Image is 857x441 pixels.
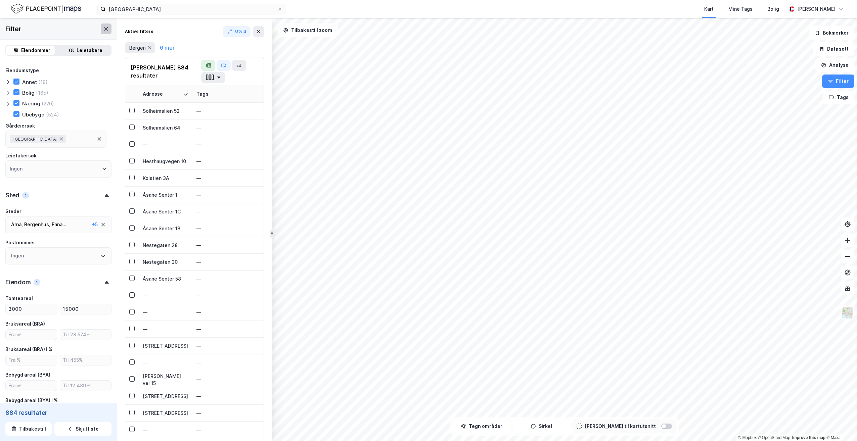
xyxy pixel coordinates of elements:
div: Åsane Senter 1 [143,191,188,198]
div: — [196,139,269,150]
div: Kontrollprogram for chat [823,409,857,441]
div: — [143,359,188,366]
div: — [143,309,188,316]
div: — [196,408,269,419]
div: Ingen [10,165,22,173]
div: Bergenhus , [24,220,50,229]
img: logo.f888ab2527a4732fd821a326f86c7f29.svg [11,3,81,15]
a: Improve this map [792,435,825,440]
input: Til 28 574㎡ [60,330,111,340]
div: — [196,324,269,335]
div: — [196,173,269,184]
input: Til 12 489㎡ [60,381,111,391]
div: Eiendom [5,278,31,286]
button: Analyse [815,58,854,72]
div: 1 [22,192,29,199]
button: Sirkel [513,420,570,433]
button: Datasett [813,42,854,56]
input: Fra ㎡ [6,330,57,340]
div: [PERSON_NAME] vei 15 [143,373,188,387]
div: Åsane Senter 1B [143,225,188,232]
button: Skjul liste [54,422,111,436]
div: Aktive filtere [125,29,153,34]
div: — [143,326,188,333]
div: (220) [42,100,54,107]
div: — [196,290,269,301]
div: Bolig [22,90,35,96]
div: Kolstien 3A [143,175,188,182]
div: [STREET_ADDRESS] [143,342,188,349]
button: Bokmerker [809,26,854,40]
div: — [196,257,269,267]
div: 1 [34,279,40,286]
div: Leietakere [77,46,102,54]
div: — [143,292,188,299]
div: — [143,426,188,433]
div: Nøstegaten 28 [143,242,188,249]
div: Kart [704,5,714,13]
div: — [196,122,269,133]
div: [STREET_ADDRESS] [143,409,188,416]
input: Fra ㎡ [6,381,57,391]
div: — [196,223,269,234]
button: Tilbakestill zoom [277,23,338,37]
div: 884 resultater [5,409,111,417]
div: — [196,357,269,368]
div: Annet [22,79,37,85]
div: Næring [22,100,40,107]
div: (165) [36,90,48,96]
div: Åsane Senter 1C [143,208,188,215]
div: Steder [5,207,21,215]
input: Fra 3 001㎡ [6,304,57,314]
div: Gårdeiersøk [5,122,35,130]
div: Bebygd areal (BYA) [5,371,50,379]
div: Ingen [11,252,24,260]
div: — [196,240,269,251]
div: Tomteareal [5,294,33,302]
div: — [196,391,269,402]
div: Bruksareal (BRA) i % [5,345,52,353]
div: — [143,141,188,148]
a: Mapbox [738,435,757,440]
div: — [196,307,269,318]
div: Fana ... [52,220,66,229]
div: Eiendomstype [5,66,39,75]
div: Bruksareal (BRA) [5,320,45,328]
input: Fra % [6,355,57,365]
span: Bergen [129,45,146,51]
div: (18) [38,79,48,85]
div: — [196,206,269,217]
div: Eiendommer [21,46,50,54]
button: Tags [823,91,854,104]
input: Til 14 966㎡ [60,304,111,314]
input: Søk på adresse, matrikkel, gårdeiere, leietakere eller personer [106,4,277,14]
button: Tegn områder [453,420,510,433]
div: Solheimslien 64 [143,124,188,131]
div: — [196,374,269,385]
div: Hesthaugvegen 10 [143,158,188,165]
a: OpenStreetMap [758,435,791,440]
div: (524) [46,111,59,118]
div: + 5 [92,220,98,229]
div: — [196,106,269,116]
div: — [196,341,269,351]
div: Åsane Senter 58 [143,275,188,282]
button: 6 mer [158,43,177,52]
button: Tilbakestill [5,422,52,436]
div: Ubebygd [22,111,45,118]
div: — [196,156,269,167]
div: [PERSON_NAME] 884 resultater [131,63,201,80]
div: Arna , [11,220,23,229]
div: Adresse [143,91,180,97]
div: Nøstegaten 30 [143,258,188,265]
div: — [196,425,269,435]
div: Filter [5,23,21,34]
img: Z [841,306,854,319]
div: [PERSON_NAME] til kartutsnitt [585,422,656,430]
div: Sted [5,191,19,199]
div: Postnummer [5,239,35,247]
div: [PERSON_NAME] [797,5,836,13]
button: Utvid [223,26,251,37]
div: Bolig [767,5,779,13]
button: Filter [822,75,854,88]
